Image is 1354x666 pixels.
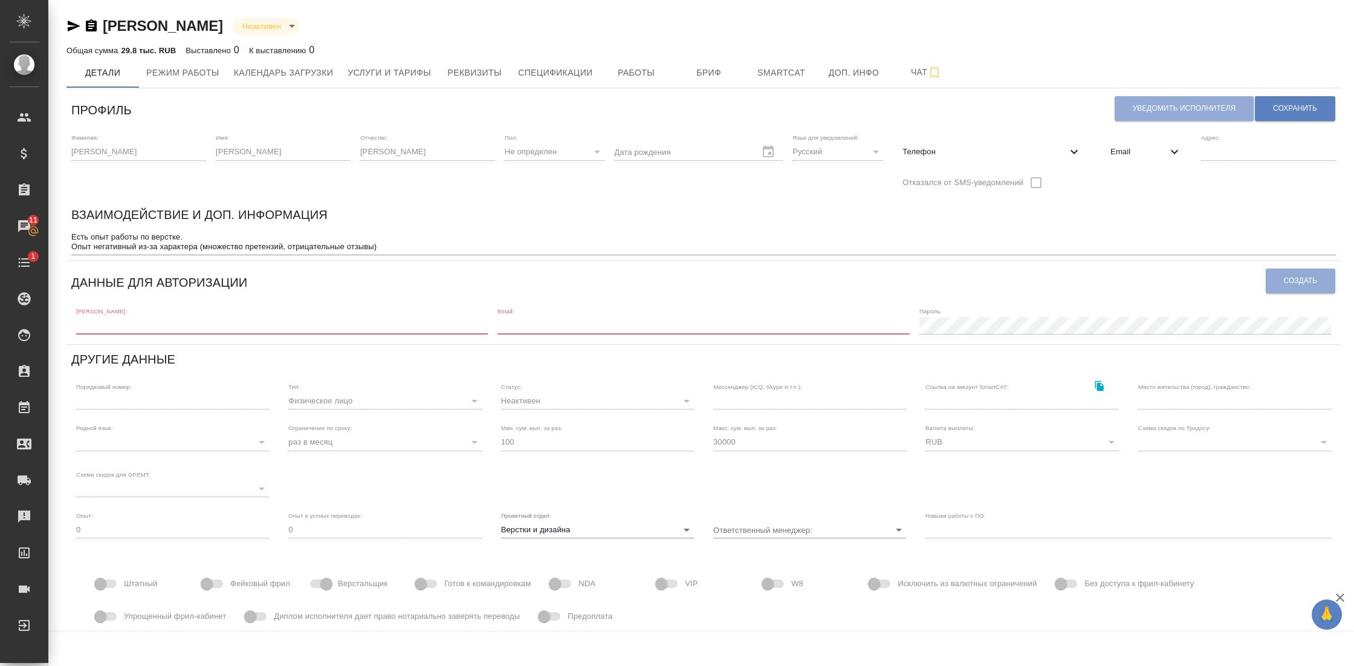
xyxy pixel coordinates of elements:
a: [PERSON_NAME] [103,18,223,34]
span: Предоплата [568,610,612,622]
span: Исключить из валютных ограничений [898,578,1037,590]
label: Отчество: [360,135,388,141]
textarea: Есть опыт работы по верстке. Опыт негативный из-за характера (множество претензий, отрицательные ... [71,232,1336,251]
span: W8 [791,578,803,590]
label: Email: [497,309,514,315]
div: Неактивен [501,393,694,410]
div: Физическое лицо [288,393,481,410]
label: Проектный отдел: [501,513,551,519]
label: [PERSON_NAME]: [76,309,127,315]
h6: Другие данные [71,350,175,369]
div: Неактивен [233,18,299,34]
button: 🙏 [1312,599,1342,630]
label: Родной язык: [76,425,113,431]
button: Сохранить [1255,96,1335,121]
span: Упрощенный фрил-кабинет [124,610,226,622]
span: Без доступа к фрил-кабинету [1084,578,1194,590]
button: Open [890,521,907,538]
label: Схема скидок по Традосу: [1138,425,1211,431]
span: Штатный [124,578,157,590]
div: 0 [249,43,314,57]
span: Smartcat [753,65,811,80]
label: Схема скидок для GPEMT: [76,471,151,477]
span: Чат [898,65,956,80]
span: Телефон [902,146,1067,158]
label: Статус: [501,384,522,390]
div: 0 [186,43,239,57]
span: Детали [74,65,132,80]
span: Реквизиты [445,65,504,80]
span: Фейковый фрил [230,578,290,590]
label: Макс. сум. вып. за раз: [713,425,777,431]
label: Ограничение по сроку: [288,425,352,431]
span: 1 [24,250,42,263]
span: NDA [578,578,595,590]
span: Отказался от SMS-уведомлений [902,177,1023,189]
h6: Взаимодействие и доп. информация [71,205,328,224]
span: Готов к командировкам [444,578,531,590]
button: Скопировать ссылку [1087,374,1112,399]
span: Спецификации [518,65,592,80]
span: Email [1110,146,1167,158]
span: Диплом исполнителя дает право нотариально заверять переводы [274,610,520,622]
span: Календарь загрузки [234,65,334,80]
label: Навыки работы с ПО: [925,513,986,519]
label: Опыт: [76,513,93,519]
label: Валюта выплаты: [925,425,974,431]
div: Email [1101,139,1191,165]
div: RUB [925,434,1118,451]
div: раз в месяц [288,434,481,451]
p: Выставлено [186,46,234,55]
p: К выставлению [249,46,309,55]
label: Имя: [216,135,229,141]
label: Ссылка на аккаунт SmartCAT: [925,384,1008,390]
span: Бриф [680,65,738,80]
label: Место жительства (город), гражданство: [1138,384,1251,390]
p: 29.8 тыс. RUB [121,46,176,55]
label: Опыт в устных переводах: [288,513,362,519]
h6: Профиль [71,100,132,120]
span: VIP [685,578,698,590]
span: Работы [607,65,666,80]
span: Доп. инфо [825,65,883,80]
div: Русский [792,143,883,160]
p: Общая сумма [66,46,121,55]
button: Скопировать ссылку [84,19,99,33]
label: Порядковый номер: [76,384,131,390]
span: Верстальщик [338,578,387,590]
label: Пол: [505,135,517,141]
label: Адрес: [1201,135,1220,141]
span: 11 [22,214,45,226]
label: Мессенджер (ICQ, Skype и т.п.): [713,384,802,390]
span: 🙏 [1317,602,1337,627]
a: 1 [3,247,45,278]
label: Пароль: [919,309,942,315]
span: Сохранить [1273,103,1317,114]
div: Телефон [893,139,1091,165]
label: Фамилия: [71,135,99,141]
button: Open [678,521,695,538]
label: Тип: [288,384,300,390]
h6: Данные для авторизации [71,273,247,292]
button: Неактивен [239,21,285,31]
span: Услуги и тарифы [348,65,431,80]
button: Скопировать ссылку для ЯМессенджера [66,19,81,33]
label: Язык для уведомлений: [792,135,859,141]
label: Мин. сум. вып. за раз: [501,425,563,431]
svg: Подписаться [927,65,942,80]
div: Не определен [505,143,604,160]
a: 11 [3,211,45,241]
span: Режим работы [146,65,219,80]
